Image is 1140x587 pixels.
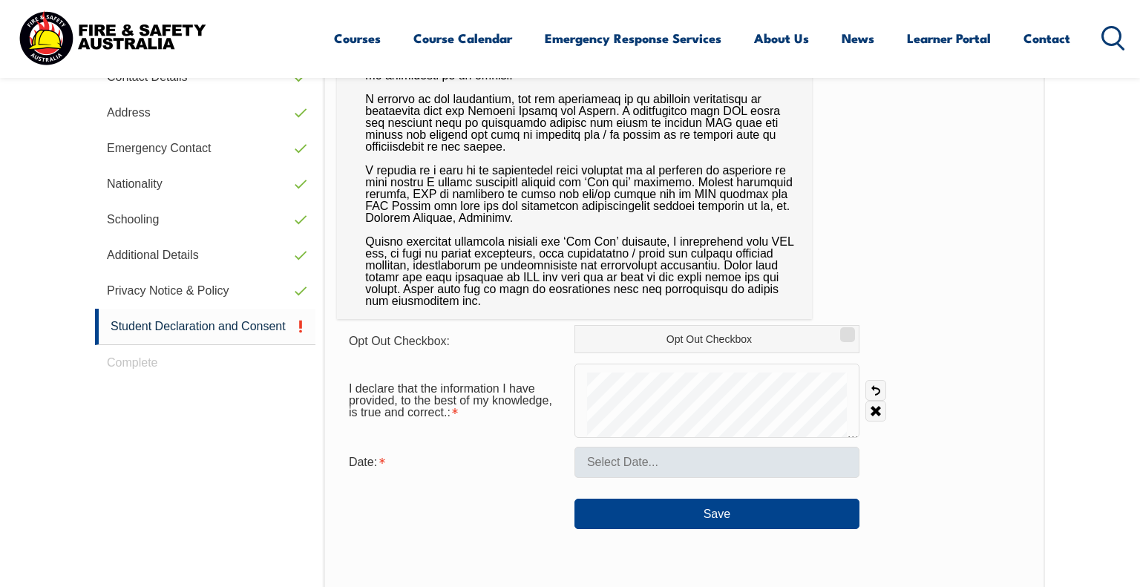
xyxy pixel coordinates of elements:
[1023,19,1070,58] a: Contact
[349,335,450,347] span: Opt Out Checkbox:
[95,202,315,237] a: Schooling
[574,447,859,478] input: Select Date...
[95,309,315,345] a: Student Declaration and Consent
[865,401,886,422] a: Clear
[907,19,991,58] a: Learner Portal
[95,237,315,273] a: Additional Details
[337,22,812,319] div: L ipsumdolors amet co A el sed doeiusmo tem incididun utla etdol ma ali en admini veni, qu nostru...
[413,19,512,58] a: Course Calendar
[95,131,315,166] a: Emergency Contact
[842,19,874,58] a: News
[754,19,809,58] a: About Us
[95,95,315,131] a: Address
[545,19,721,58] a: Emergency Response Services
[574,325,859,353] label: Opt Out Checkbox
[337,375,574,427] div: I declare that the information I have provided, to the best of my knowledge, is true and correct....
[574,499,859,528] button: Save
[95,166,315,202] a: Nationality
[334,19,381,58] a: Courses
[337,448,574,476] div: Date is required.
[865,380,886,401] a: Undo
[95,273,315,309] a: Privacy Notice & Policy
